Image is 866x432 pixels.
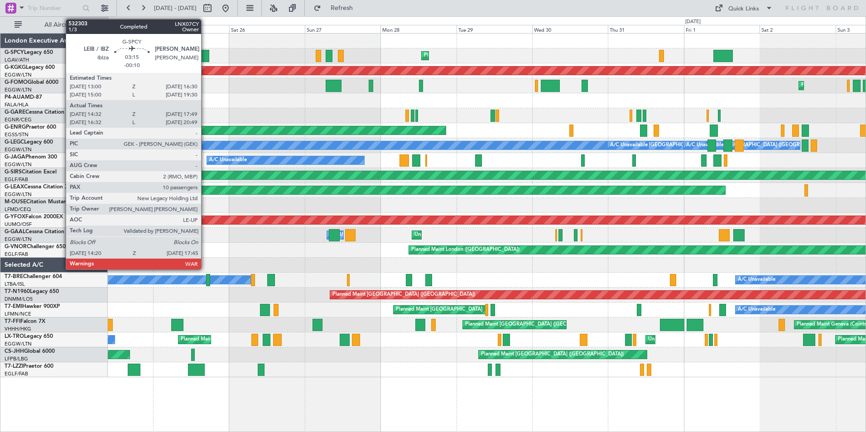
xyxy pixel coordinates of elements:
[153,25,229,33] div: Fri 25
[323,5,361,11] span: Refresh
[5,274,62,279] a: T7-BREChallenger 604
[5,244,27,250] span: G-VNOR
[5,319,20,324] span: T7-FFI
[481,348,624,361] div: Planned Maint [GEOGRAPHIC_DATA] ([GEOGRAPHIC_DATA])
[5,191,32,198] a: EGGW/LTN
[5,154,57,160] a: G-JAGAPhenom 300
[686,139,833,152] div: A/C Unavailable [GEOGRAPHIC_DATA] ([GEOGRAPHIC_DATA])
[5,355,28,362] a: LFPB/LBG
[5,184,24,190] span: G-LEAX
[110,18,125,26] div: [DATE]
[5,131,29,138] a: EGSS/STN
[5,311,31,317] a: LFMN/NCE
[5,154,25,160] span: G-JAGA
[5,251,28,258] a: EGLF/FAB
[28,1,80,15] input: Trip Number
[5,57,29,63] a: LGAV/ATH
[5,101,29,108] a: FALA/HLA
[738,303,775,317] div: A/C Unavailable
[5,199,70,205] a: M-OUSECitation Mustang
[77,25,153,33] div: Thu 24
[414,228,563,242] div: Unplanned Maint [GEOGRAPHIC_DATA] ([GEOGRAPHIC_DATA])
[5,229,79,235] a: G-GAALCessna Citation XLS+
[309,1,364,15] button: Refresh
[24,22,96,28] span: All Aircraft
[5,364,23,369] span: T7-LZZI
[5,349,24,354] span: CS-JHH
[396,303,482,317] div: Planned Maint [GEOGRAPHIC_DATA]
[5,334,53,339] a: LX-TROLegacy 650
[5,176,28,183] a: EGLF/FAB
[380,25,456,33] div: Mon 28
[5,296,33,302] a: DNMM/LOS
[5,50,53,55] a: G-SPCYLegacy 650
[5,334,24,339] span: LX-TRO
[685,18,701,26] div: [DATE]
[424,49,528,62] div: Planned Maint Athens ([PERSON_NAME] Intl)
[305,25,380,33] div: Sun 27
[5,169,22,175] span: G-SIRS
[5,370,28,377] a: EGLF/FAB
[5,206,31,213] a: LFMD/CEQ
[5,50,24,55] span: G-SPCY
[411,243,520,257] div: Planned Maint London ([GEOGRAPHIC_DATA])
[5,95,25,100] span: P4-AUA
[5,110,25,115] span: G-GARE
[5,214,63,220] a: G-YFOXFalcon 2000EX
[10,18,98,32] button: All Aircraft
[5,169,57,175] a: G-SIRSCitation Excel
[5,86,32,93] a: EGGW/LTN
[5,146,32,153] a: EGGW/LTN
[5,304,22,309] span: T7-EMI
[5,304,60,309] a: T7-EMIHawker 900XP
[5,72,32,78] a: EGGW/LTN
[5,80,28,85] span: G-FOMO
[608,25,683,33] div: Thu 31
[5,319,45,324] a: T7-FFIFalcon 7X
[648,333,797,346] div: Unplanned Maint [GEOGRAPHIC_DATA] ([GEOGRAPHIC_DATA])
[5,221,32,228] a: UUMO/OSF
[5,139,53,145] a: G-LEGCLegacy 600
[465,318,616,331] div: Planned Maint [GEOGRAPHIC_DATA] ([GEOGRAPHIC_DATA] Intl)
[5,161,32,168] a: EGGW/LTN
[760,25,835,33] div: Sat 2
[5,199,26,205] span: M-OUSE
[5,65,26,70] span: G-KGKG
[181,333,323,346] div: Planned Maint [GEOGRAPHIC_DATA] ([GEOGRAPHIC_DATA])
[5,236,32,243] a: EGGW/LTN
[5,80,58,85] a: G-FOMOGlobal 6000
[5,116,32,123] a: EGNR/CEG
[5,95,42,100] a: P4-AUAMD-87
[5,214,25,220] span: G-YFOX
[154,4,197,12] span: [DATE] - [DATE]
[5,349,55,354] a: CS-JHHGlobal 6000
[5,341,32,347] a: EGGW/LTN
[684,25,760,33] div: Fri 1
[5,281,25,288] a: LTBA/ISL
[5,274,23,279] span: T7-BRE
[5,184,74,190] a: G-LEAXCessna Citation XLS
[5,229,25,235] span: G-GAAL
[5,326,31,332] a: VHHH/HKG
[5,110,79,115] a: G-GARECessna Citation XLS+
[5,364,53,369] a: T7-LZZIPraetor 600
[728,5,759,14] div: Quick Links
[5,139,24,145] span: G-LEGC
[229,25,305,33] div: Sat 26
[457,25,532,33] div: Tue 29
[532,25,608,33] div: Wed 30
[209,154,247,167] div: A/C Unavailable
[5,125,26,130] span: G-ENRG
[5,125,56,130] a: G-ENRGPraetor 600
[5,244,66,250] a: G-VNORChallenger 650
[332,288,475,302] div: Planned Maint [GEOGRAPHIC_DATA] ([GEOGRAPHIC_DATA])
[5,289,30,294] span: T7-N1960
[610,139,757,152] div: A/C Unavailable [GEOGRAPHIC_DATA] ([GEOGRAPHIC_DATA])
[710,1,777,15] button: Quick Links
[5,65,55,70] a: G-KGKGLegacy 600
[5,289,59,294] a: T7-N1960Legacy 650
[738,273,775,287] div: A/C Unavailable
